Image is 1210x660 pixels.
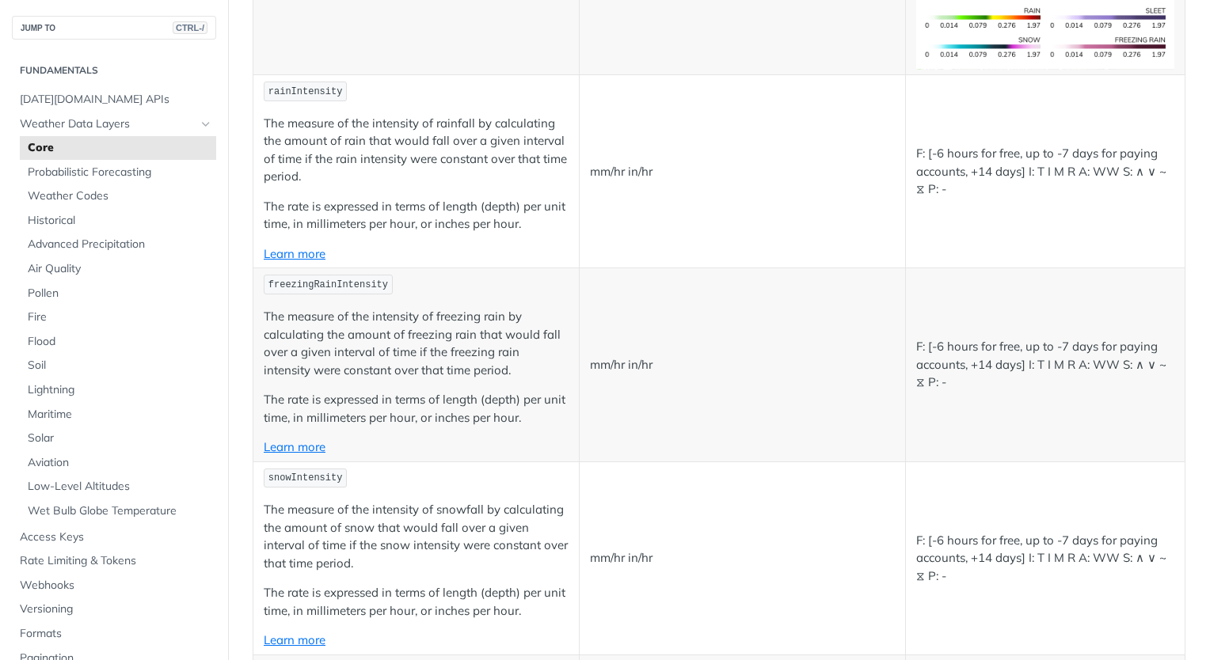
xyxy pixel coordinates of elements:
[264,584,569,620] p: The rate is expressed in terms of length (depth) per unit time, in millimeters per hour, or inche...
[916,338,1174,392] p: F: [-6 hours for free, up to -7 days for paying accounts, +14 days] I: T I M R A: WW S: ∧ ∨ ~ ⧖ P: -
[264,439,325,454] a: Learn more
[268,279,388,290] span: freezingRainIntensity
[12,525,216,549] a: Access Keys
[268,86,343,97] span: rainIntensity
[28,455,212,471] span: Aviation
[28,479,212,495] span: Low-Level Altitudes
[916,18,1174,33] span: Expand image
[264,308,569,379] p: The measure of the intensity of freezing rain by calculating the amount of freezing rain that wou...
[20,92,212,108] span: [DATE][DOMAIN_NAME] APIs
[590,356,895,374] p: mm/hr in/hr
[20,475,216,499] a: Low-Level Altitudes
[12,63,216,78] h2: Fundamentals
[20,378,216,402] a: Lightning
[20,403,216,427] a: Maritime
[173,21,207,34] span: CTRL-/
[28,286,212,302] span: Pollen
[20,529,212,545] span: Access Keys
[20,451,216,475] a: Aviation
[28,213,212,229] span: Historical
[20,282,216,305] a: Pollen
[28,188,212,204] span: Weather Codes
[28,140,212,156] span: Core
[28,165,212,180] span: Probabilistic Forecasting
[28,334,212,350] span: Flood
[20,354,216,377] a: Soil
[20,233,216,256] a: Advanced Precipitation
[28,503,212,519] span: Wet Bulb Globe Temperature
[20,499,216,523] a: Wet Bulb Globe Temperature
[12,88,216,112] a: [DATE][DOMAIN_NAME] APIs
[264,391,569,427] p: The rate is expressed in terms of length (depth) per unit time, in millimeters per hour, or inche...
[20,305,216,329] a: Fire
[200,118,212,131] button: Hide subpages for Weather Data Layers
[20,330,216,354] a: Flood
[28,237,212,252] span: Advanced Precipitation
[20,184,216,208] a: Weather Codes
[264,501,569,572] p: The measure of the intensity of snowfall by calculating the amount of snow that would fall over a...
[28,261,212,277] span: Air Quality
[264,198,569,233] p: The rate is expressed in terms of length (depth) per unit time, in millimeters per hour, or inche...
[12,574,216,597] a: Webhooks
[20,626,212,642] span: Formats
[12,549,216,573] a: Rate Limiting & Tokens
[590,549,895,567] p: mm/hr in/hr
[20,257,216,281] a: Air Quality
[20,427,216,450] a: Solar
[28,382,212,398] span: Lightning
[20,578,212,594] span: Webhooks
[264,115,569,186] p: The measure of the intensity of rainfall by calculating the amount of rain that would fall over a...
[28,407,212,423] span: Maritime
[268,472,343,484] span: snowIntensity
[20,116,196,132] span: Weather Data Layers
[12,597,216,621] a: Versioning
[916,532,1174,586] p: F: [-6 hours for free, up to -7 days for paying accounts, +14 days] I: T I M R A: WW S: ∧ ∨ ~ ⧖ P: -
[20,136,216,160] a: Core
[12,112,216,136] a: Weather Data LayersHide subpages for Weather Data Layers
[28,431,212,446] span: Solar
[20,553,212,569] span: Rate Limiting & Tokens
[20,601,212,617] span: Versioning
[264,632,325,647] a: Learn more
[20,209,216,233] a: Historical
[12,16,216,40] button: JUMP TOCTRL-/
[20,161,216,184] a: Probabilistic Forecasting
[916,145,1174,199] p: F: [-6 hours for free, up to -7 days for paying accounts, +14 days] I: T I M R A: WW S: ∧ ∨ ~ ⧖ P: -
[12,622,216,646] a: Formats
[264,246,325,261] a: Learn more
[28,358,212,374] span: Soil
[28,309,212,325] span: Fire
[590,163,895,181] p: mm/hr in/hr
